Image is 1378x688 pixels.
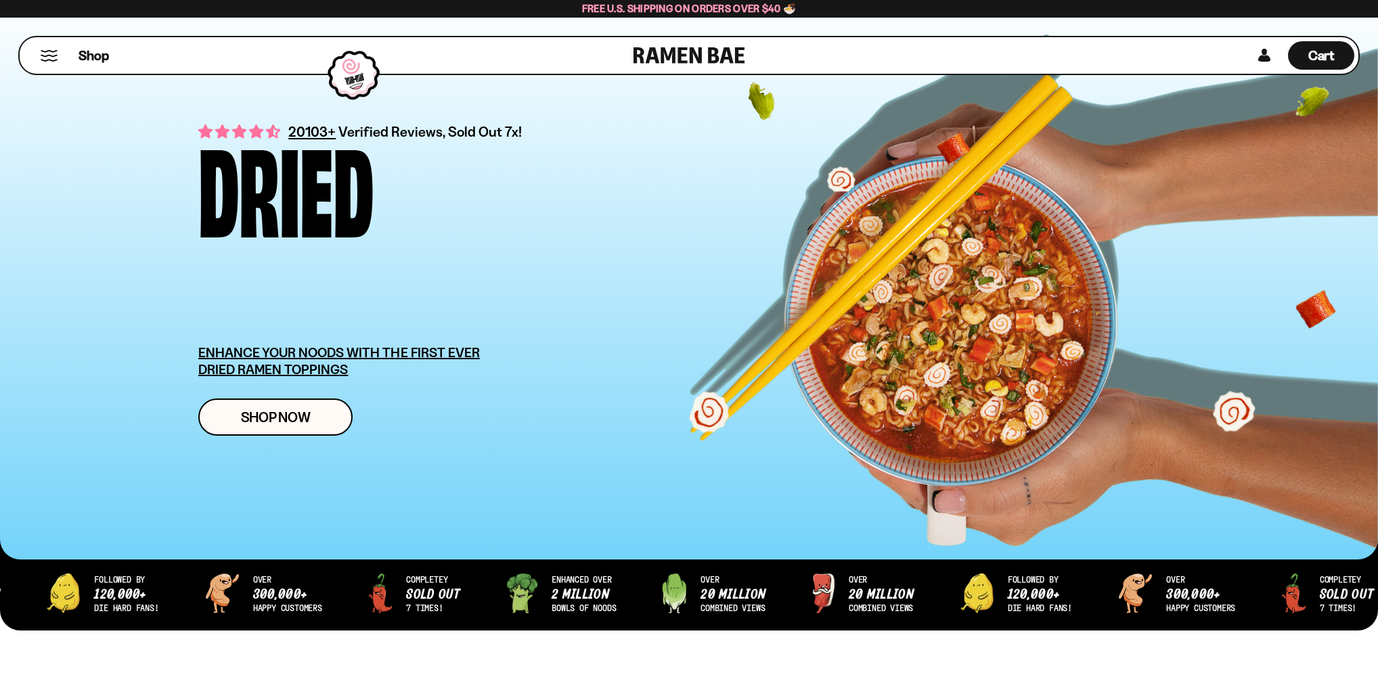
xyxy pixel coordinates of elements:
[582,2,797,15] span: Free U.S. Shipping on Orders over $40 🍜
[241,410,311,424] span: Shop Now
[40,50,58,62] button: Mobile Menu Trigger
[79,41,109,70] a: Shop
[1288,37,1354,74] a: Cart
[198,398,353,436] a: Shop Now
[338,123,522,140] span: Verified Reviews, Sold Out 7x!
[1308,47,1335,64] span: Cart
[79,47,109,65] span: Shop
[198,139,374,231] div: Dried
